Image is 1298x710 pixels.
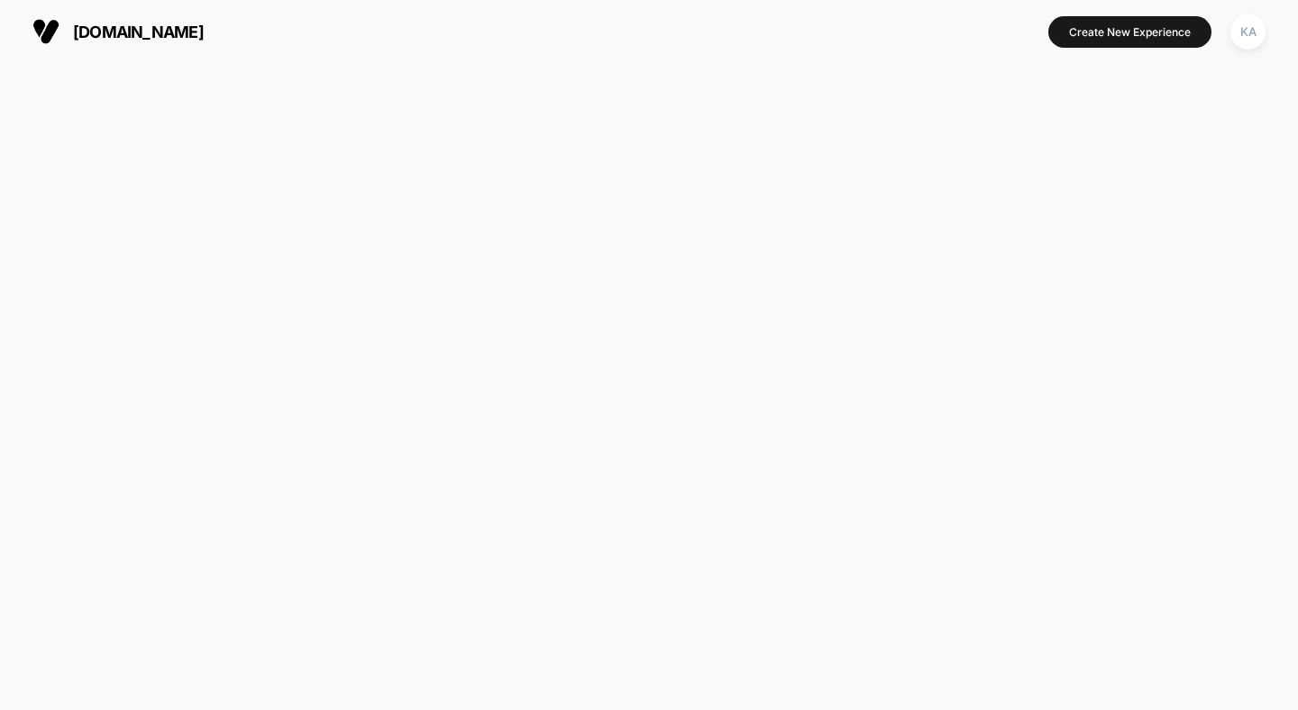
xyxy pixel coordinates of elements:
[73,23,204,41] span: [DOMAIN_NAME]
[1230,14,1266,50] div: KA
[27,17,209,46] button: [DOMAIN_NAME]
[1048,16,1211,48] button: Create New Experience
[1225,14,1271,50] button: KA
[32,18,59,45] img: Visually logo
